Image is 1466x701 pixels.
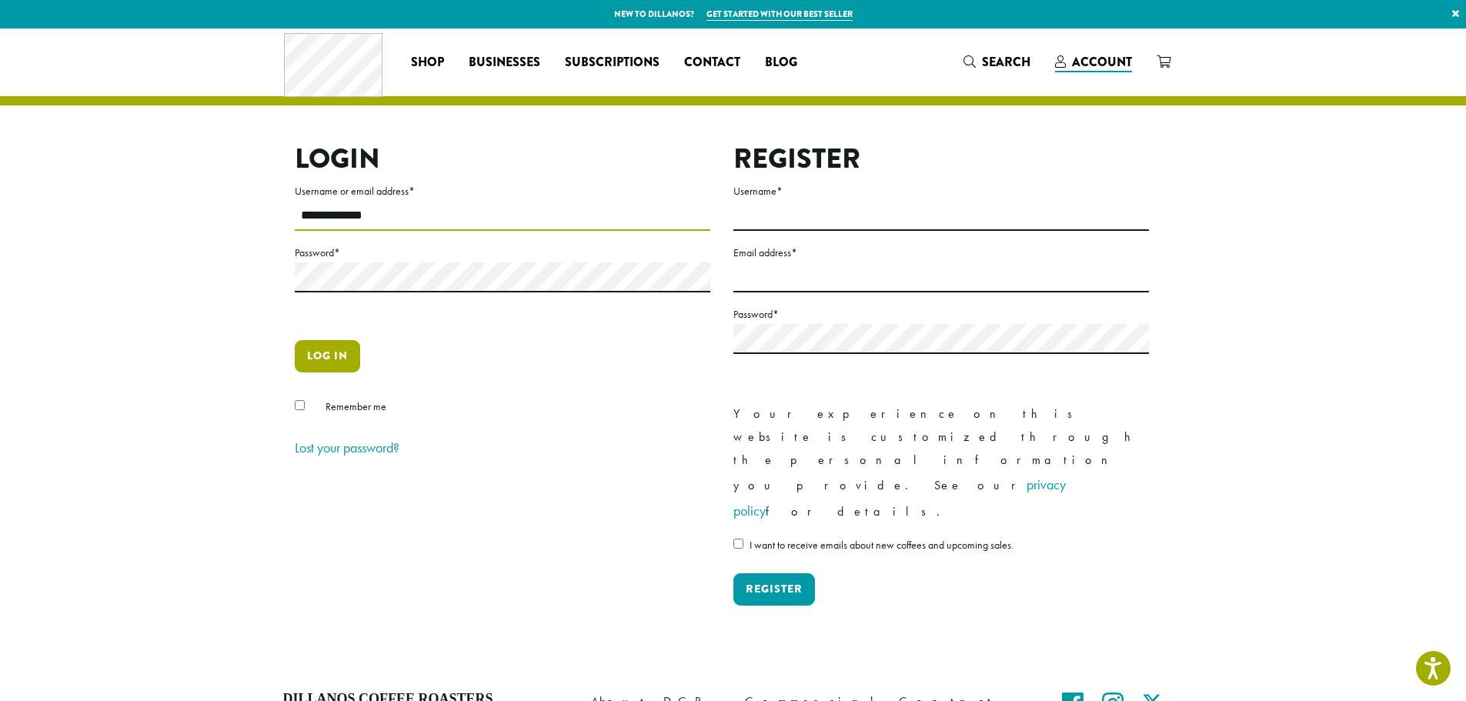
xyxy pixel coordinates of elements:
span: Blog [765,53,797,72]
a: Shop [399,50,456,75]
label: Email address [733,243,1149,262]
a: privacy policy [733,476,1066,519]
label: Username [733,182,1149,201]
span: Remember me [326,399,386,413]
input: I want to receive emails about new coffees and upcoming sales. [733,539,743,549]
label: Password [733,305,1149,324]
span: I want to receive emails about new coffees and upcoming sales. [750,538,1014,552]
button: Log in [295,340,360,372]
a: Search [951,49,1043,75]
span: Businesses [469,53,540,72]
h2: Login [295,142,710,175]
a: Get started with our best seller [706,8,853,21]
span: Account [1072,53,1132,71]
button: Register [733,573,815,606]
p: Your experience on this website is customized through the personal information you provide. See o... [733,402,1149,524]
span: Subscriptions [565,53,660,72]
span: Shop [411,53,444,72]
label: Password [295,243,710,262]
span: Search [982,53,1030,71]
h2: Register [733,142,1149,175]
span: Contact [684,53,740,72]
label: Username or email address [295,182,710,201]
a: Lost your password? [295,439,399,456]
